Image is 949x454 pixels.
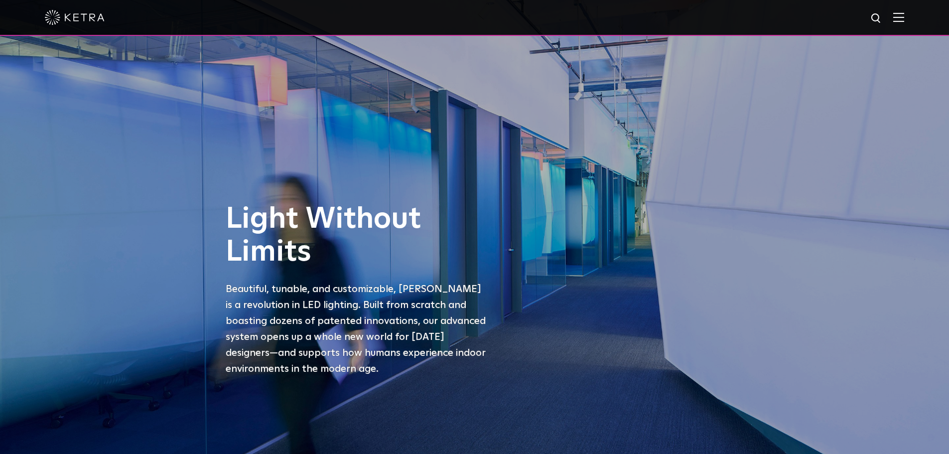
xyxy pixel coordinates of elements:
[45,10,105,25] img: ketra-logo-2019-white
[226,203,490,269] h1: Light Without Limits
[226,348,486,374] span: —and supports how humans experience indoor environments in the modern age.
[893,12,904,22] img: Hamburger%20Nav.svg
[226,281,490,377] p: Beautiful, tunable, and customizable, [PERSON_NAME] is a revolution in LED lighting. Built from s...
[870,12,883,25] img: search icon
